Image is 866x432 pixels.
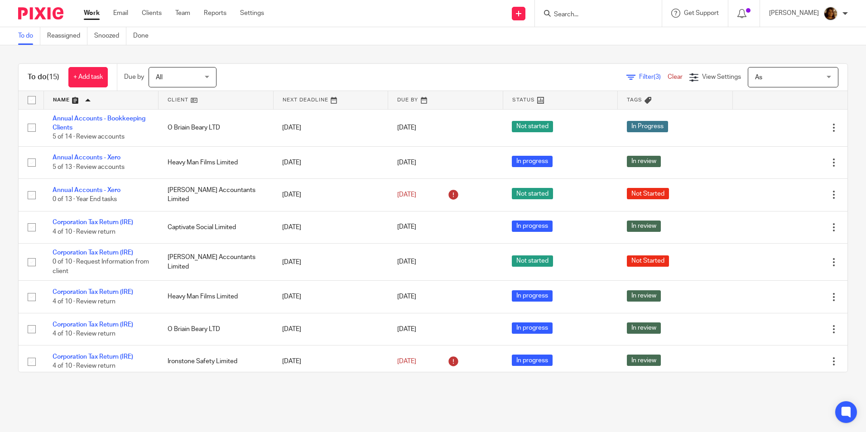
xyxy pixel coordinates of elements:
span: As [755,74,762,81]
a: Email [113,9,128,18]
span: (15) [47,73,59,81]
a: Team [175,9,190,18]
img: Arvinder.jpeg [823,6,838,21]
h1: To do [28,72,59,82]
a: Corporation Tax Return (IRE) [53,289,133,295]
a: Clear [668,74,683,80]
span: [DATE] [397,224,416,230]
td: [DATE] [273,109,388,146]
span: (3) [654,74,661,80]
p: [PERSON_NAME] [769,9,819,18]
a: Clients [142,9,162,18]
td: [DATE] [273,243,388,280]
span: In progress [512,355,553,366]
a: Done [133,27,155,45]
span: 0 of 10 · Request Information from client [53,259,149,275]
span: Filter [639,74,668,80]
td: [PERSON_NAME] Accountants Limited [159,243,274,280]
span: 4 of 10 · Review return [53,298,115,305]
span: Not Started [627,255,669,267]
span: In progress [512,221,553,232]
td: Ironstone Safety Limited [159,346,274,378]
span: Not started [512,121,553,132]
span: [DATE] [397,259,416,265]
td: [DATE] [273,346,388,378]
td: [DATE] [273,146,388,178]
span: In progress [512,156,553,167]
td: [PERSON_NAME] Accountants Limited [159,179,274,211]
td: [DATE] [273,313,388,345]
a: Annual Accounts - Xero [53,154,120,161]
span: In review [627,290,661,302]
a: Snoozed [94,27,126,45]
td: Heavy Man Films Limited [159,146,274,178]
span: [DATE] [397,192,416,198]
td: [DATE] [273,211,388,243]
a: Reassigned [47,27,87,45]
a: To do [18,27,40,45]
a: Reports [204,9,226,18]
span: In Progress [627,121,668,132]
span: View Settings [702,74,741,80]
a: Corporation Tax Return (IRE) [53,354,133,360]
span: In review [627,156,661,167]
a: Annual Accounts - Bookkeeping Clients [53,115,145,131]
span: In review [627,355,661,366]
span: [DATE] [397,125,416,131]
span: 4 of 10 · Review return [53,331,115,337]
span: 4 of 10 · Review return [53,363,115,370]
span: [DATE] [397,326,416,332]
span: In review [627,322,661,334]
span: Not Started [627,188,669,199]
input: Search [553,11,635,19]
span: Not started [512,255,553,267]
span: 5 of 13 · Review accounts [53,164,125,170]
img: Pixie [18,7,63,19]
span: In progress [512,290,553,302]
span: 5 of 14 · Review accounts [53,134,125,140]
a: Corporation Tax Return (IRE) [53,219,133,226]
span: [DATE] [397,358,416,365]
span: All [156,74,163,81]
span: In review [627,221,661,232]
span: Not started [512,188,553,199]
a: Work [84,9,100,18]
a: + Add task [68,67,108,87]
td: O Briain Beary LTD [159,109,274,146]
a: Corporation Tax Return (IRE) [53,322,133,328]
p: Due by [124,72,144,82]
span: 0 of 13 · Year End tasks [53,196,117,202]
a: Corporation Tax Return (IRE) [53,250,133,256]
span: Tags [627,97,642,102]
a: Settings [240,9,264,18]
span: In progress [512,322,553,334]
td: [DATE] [273,179,388,211]
span: 4 of 10 · Review return [53,229,115,235]
td: Heavy Man Films Limited [159,281,274,313]
td: O Briain Beary LTD [159,313,274,345]
span: Get Support [684,10,719,16]
span: [DATE] [397,294,416,300]
td: Captivate Social Limited [159,211,274,243]
span: [DATE] [397,159,416,166]
td: [DATE] [273,281,388,313]
a: Annual Accounts - Xero [53,187,120,193]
